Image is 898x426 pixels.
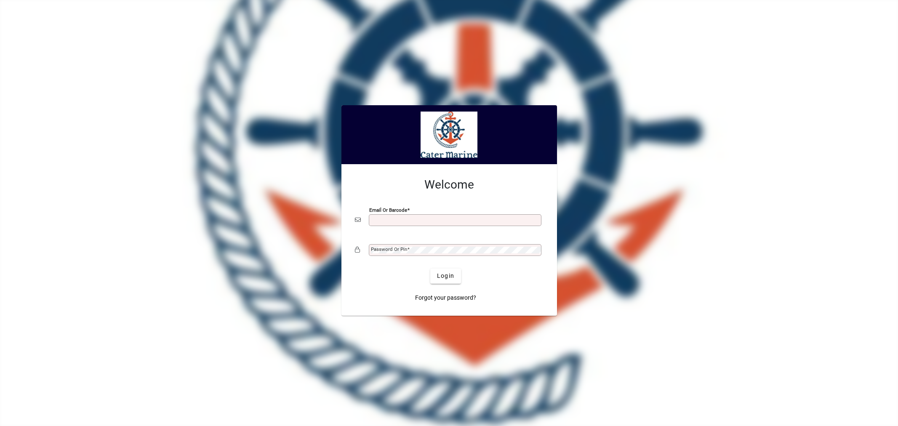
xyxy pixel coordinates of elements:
[437,272,454,280] span: Login
[430,269,461,284] button: Login
[369,207,407,213] mat-label: Email or Barcode
[355,178,544,192] h2: Welcome
[415,293,476,302] span: Forgot your password?
[371,246,407,252] mat-label: Password or Pin
[412,290,480,306] a: Forgot your password?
